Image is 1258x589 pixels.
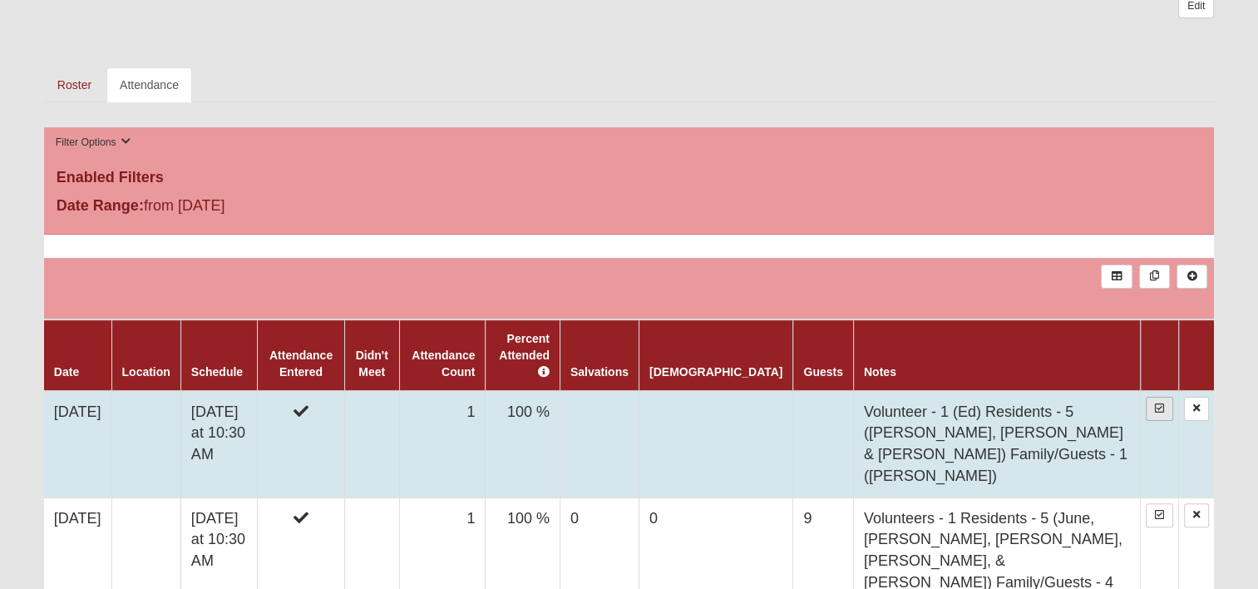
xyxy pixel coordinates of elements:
[864,365,896,379] a: Notes
[44,391,111,497] td: [DATE]
[399,391,486,497] td: 1
[1146,397,1173,421] a: Enter Attendance
[57,195,144,217] label: Date Range:
[44,67,105,102] a: Roster
[1177,265,1207,289] a: Alt+N
[853,391,1140,497] td: Volunteer - 1 (Ed) Residents - 5 ([PERSON_NAME], [PERSON_NAME] & [PERSON_NAME]) Family/Guests - 1...
[1184,397,1209,421] a: Delete
[54,365,79,379] a: Date
[793,319,853,391] th: Guests
[57,169,1201,187] h4: Enabled Filters
[51,134,136,151] button: Filter Options
[1184,503,1209,527] a: Delete
[44,195,434,221] div: from [DATE]
[639,319,792,391] th: [DEMOGRAPHIC_DATA]
[1139,265,1170,289] a: Merge Records into Merge Template
[106,67,192,102] a: Attendance
[1146,503,1173,527] a: Enter Attendance
[356,349,388,379] a: Didn't Meet
[499,332,550,379] a: Percent Attended
[412,349,475,379] a: Attendance Count
[269,349,333,379] a: Attendance Entered
[122,365,170,379] a: Location
[191,365,243,379] a: Schedule
[486,391,560,497] td: 100 %
[180,391,258,497] td: [DATE] at 10:30 AM
[560,319,639,391] th: Salvations
[1101,265,1132,289] a: Export to Excel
